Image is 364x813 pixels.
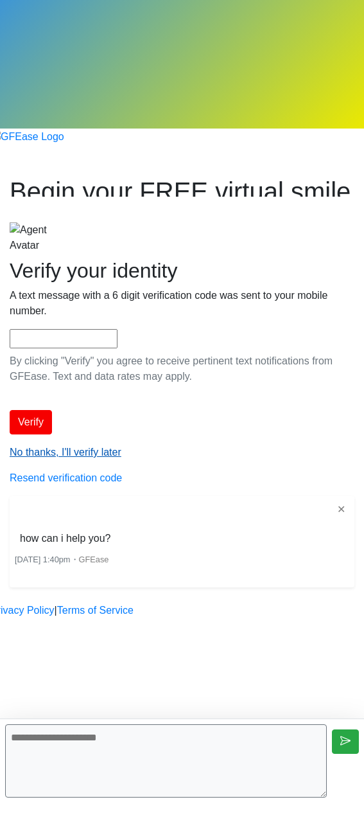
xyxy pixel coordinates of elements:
button: ✕ [333,501,349,518]
h1: Begin your FREE virtual smile assessment! [10,173,354,197]
small: ・ [15,555,108,564]
h2: Verify your identity [10,258,354,283]
span: GFEase [79,555,109,564]
a: | [55,603,57,618]
button: Verify [10,410,52,434]
p: By clicking "Verify" you agree to receive pertinent text notifications from GFEase. Text and data... [10,353,354,384]
li: how can i help you? [15,528,116,549]
img: Agent Avatar [10,222,51,253]
a: Resend verification code [10,472,122,483]
p: A text message with a 6 digit verification code was sent to your mobile number. [10,288,354,319]
span: [DATE] 1:40pm [15,555,71,564]
a: No thanks, I'll verify later [10,447,121,458]
a: Terms of Service [57,603,134,618]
